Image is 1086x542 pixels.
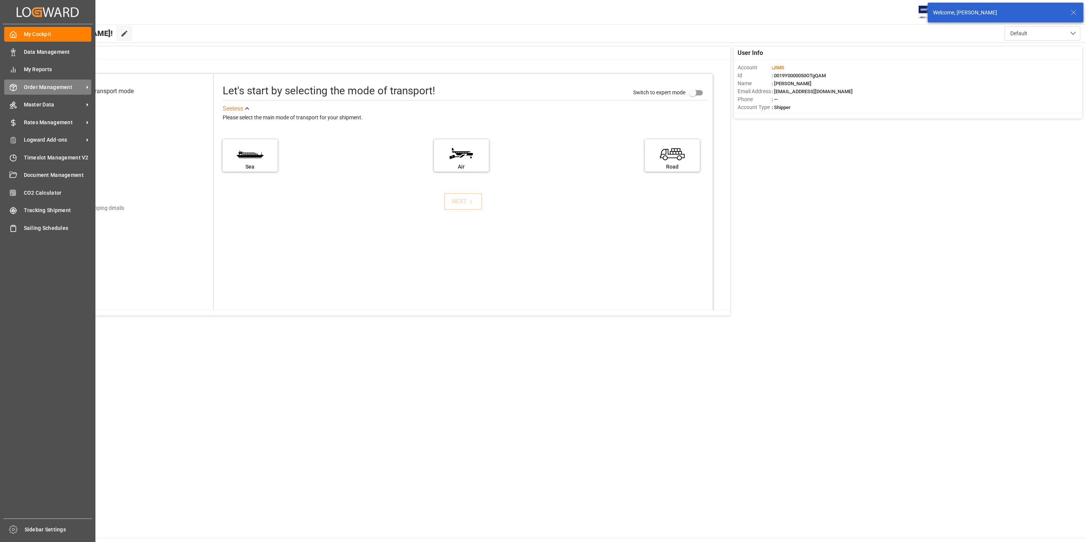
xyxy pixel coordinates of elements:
span: JIMS [773,65,784,70]
div: NEXT [452,197,475,206]
a: Timeslot Management V2 [4,150,91,165]
span: Logward Add-ons [24,136,84,144]
div: Please select the main mode of transport for your shipment. [223,113,707,122]
span: User Info [738,48,763,58]
a: Data Management [4,44,91,59]
span: : [EMAIL_ADDRESS][DOMAIN_NAME] [772,89,853,94]
a: My Cockpit [4,27,91,42]
div: Road [649,163,696,171]
span: Tracking Shipment [24,206,92,214]
span: Phone [738,95,772,103]
span: Sidebar Settings [25,526,92,534]
span: : Shipper [772,105,791,110]
span: : [PERSON_NAME] [772,81,811,86]
img: Exertis%20JAM%20-%20Email%20Logo.jpg_1722504956.jpg [919,6,945,19]
a: Document Management [4,168,91,183]
div: Air [438,163,485,171]
span: Rates Management [24,119,84,127]
div: Let's start by selecting the mode of transport! [223,83,435,99]
span: Document Management [24,171,92,179]
button: NEXT [444,193,482,210]
div: Sea [226,163,274,171]
span: Master Data [24,101,84,109]
span: Name [738,80,772,87]
button: open menu [1005,26,1080,41]
span: Order Management [24,83,84,91]
span: My Reports [24,66,92,73]
div: Select transport mode [75,87,134,96]
div: Add shipping details [77,204,124,212]
span: : [772,65,784,70]
span: Sailing Schedules [24,224,92,232]
a: Sailing Schedules [4,220,91,235]
span: : — [772,97,778,102]
div: Welcome, [PERSON_NAME] [933,9,1063,17]
span: Email Address [738,87,772,95]
div: See less [223,104,243,113]
span: CO2 Calculator [24,189,92,197]
span: My Cockpit [24,30,92,38]
span: Account Type [738,103,772,111]
a: Tracking Shipment [4,203,91,218]
span: Switch to expert mode [633,89,685,95]
a: CO2 Calculator [4,185,91,200]
span: : 0019Y0000050OTgQAM [772,73,826,78]
span: Account [738,64,772,72]
span: Data Management [24,48,92,56]
a: My Reports [4,62,91,77]
span: Default [1010,30,1027,37]
span: Timeslot Management V2 [24,154,92,162]
span: Id [738,72,772,80]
